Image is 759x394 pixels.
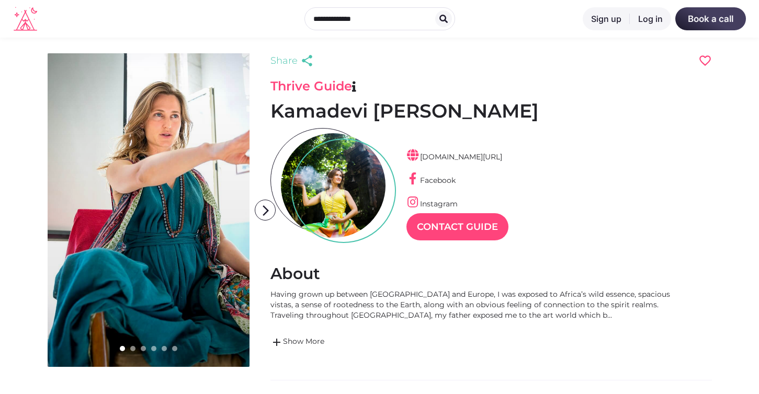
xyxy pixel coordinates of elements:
[270,78,712,94] h3: Thrive Guide
[270,99,712,123] h1: Kamadevi [PERSON_NAME]
[406,152,502,161] a: [DOMAIN_NAME][URL]
[270,289,678,320] div: Having grown up between [GEOGRAPHIC_DATA] and Europe, I was exposed to Africa’s wild essence, spa...
[406,213,508,240] a: Contact Guide
[630,7,671,30] a: Log in
[406,199,458,208] a: Instagram
[270,336,678,349] a: addShow More
[583,7,630,30] a: Sign up
[255,200,276,221] i: arrow_forward_ios
[270,53,316,68] a: Share
[270,53,298,68] span: Share
[270,336,283,349] span: add
[675,7,746,30] a: Book a call
[406,176,456,185] a: Facebook
[270,264,712,284] h2: About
